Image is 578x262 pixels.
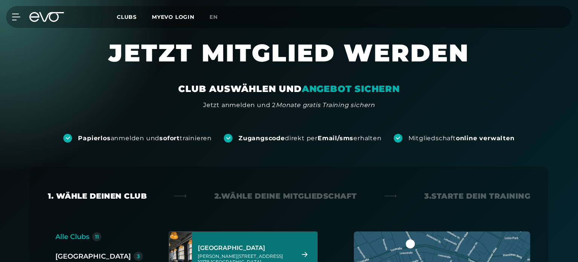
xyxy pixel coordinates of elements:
[209,14,218,20] span: en
[117,13,152,20] a: Clubs
[178,83,399,95] div: CLUB AUSWÄHLEN UND
[408,134,515,142] div: Mitgliedschaft
[159,135,180,142] strong: sofort
[152,14,194,20] a: MYEVO LOGIN
[456,135,515,142] strong: online verwalten
[95,234,99,239] div: 11
[203,101,375,110] div: Jetzt anmelden und 2
[78,134,212,142] div: anmelden und trainieren
[302,83,400,94] em: ANGEBOT SICHERN
[63,38,515,83] h1: JETZT MITGLIED WERDEN
[55,231,89,242] div: Alle Clubs
[137,254,140,259] div: 3
[117,14,137,20] span: Clubs
[78,135,110,142] strong: Papierlos
[239,134,381,142] div: direkt per erhalten
[276,101,375,109] em: Monate gratis Training sichern
[48,191,147,201] div: 1. Wähle deinen Club
[424,191,530,201] div: 3. Starte dein Training
[239,135,285,142] strong: Zugangscode
[318,135,353,142] strong: Email/sms
[214,191,357,201] div: 2. Wähle deine Mitgliedschaft
[55,251,131,262] div: [GEOGRAPHIC_DATA]
[209,13,227,21] a: en
[198,244,292,252] div: [GEOGRAPHIC_DATA]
